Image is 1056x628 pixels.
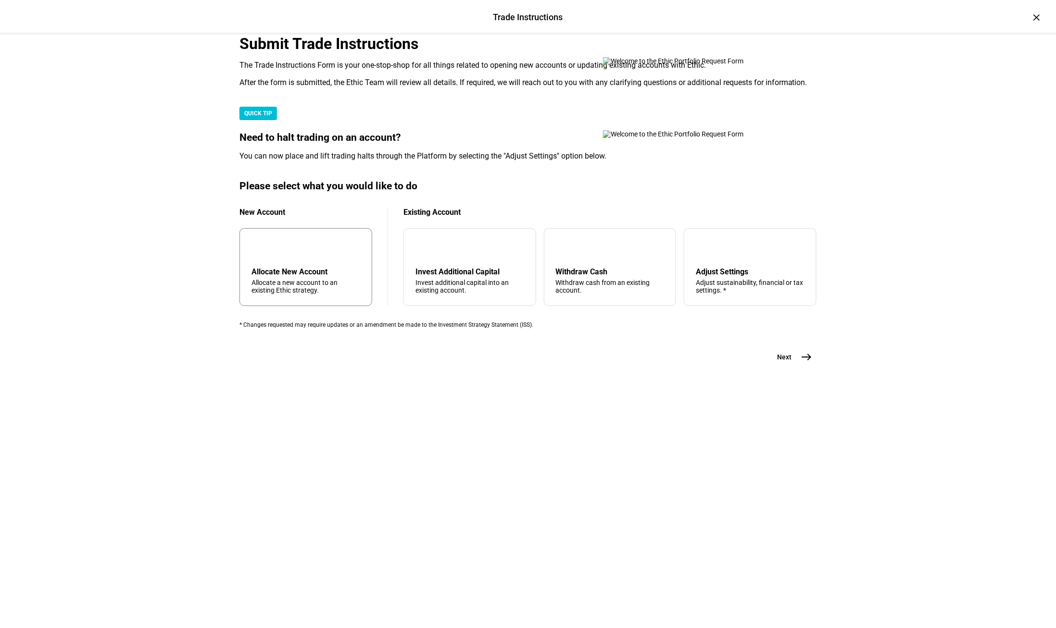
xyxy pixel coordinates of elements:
[766,347,817,367] button: Next
[239,208,372,217] div: New Account
[415,279,524,294] div: Invest additional capital into an existing account.
[417,242,429,254] mat-icon: arrow_downward
[251,279,360,294] div: Allocate a new account to an existing Ethic strategy.
[403,208,817,217] div: Existing Account
[493,11,563,24] div: Trade Instructions
[1029,10,1044,25] div: ×
[696,267,805,276] div: Adjust Settings
[696,279,805,294] div: Adjust sustainability, financial or tax settings. *
[603,57,776,65] img: Welcome to the Ethic Portfolio Request Form
[239,107,277,120] div: QUICK TIP
[415,267,524,276] div: Invest Additional Capital
[603,130,776,138] img: Welcome to the Ethic Portfolio Request Form
[558,242,569,254] mat-icon: arrow_upward
[556,279,665,294] div: Withdraw cash from an existing account.
[556,267,665,276] div: Withdraw Cash
[239,321,817,328] div: * Changes requested may require updates or an amendment be made to the Investment Strategy Statem...
[239,132,817,144] div: Need to halt trading on an account?
[239,78,817,87] div: After the form is submitted, the Ethic Team will review all details. If required, we will reach o...
[239,35,817,53] div: Submit Trade Instructions
[239,61,817,70] div: The Trade Instructions Form is your one-stop-shop for all things related to opening new accounts ...
[253,242,265,254] mat-icon: add
[239,151,817,161] div: You can now place and lift trading halts through the Platform by selecting the "Adjust Settings" ...
[239,180,817,192] div: Please select what you would like to do
[777,352,792,362] span: Next
[251,267,360,276] div: Allocate New Account
[696,240,711,256] mat-icon: tune
[801,351,813,363] mat-icon: east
